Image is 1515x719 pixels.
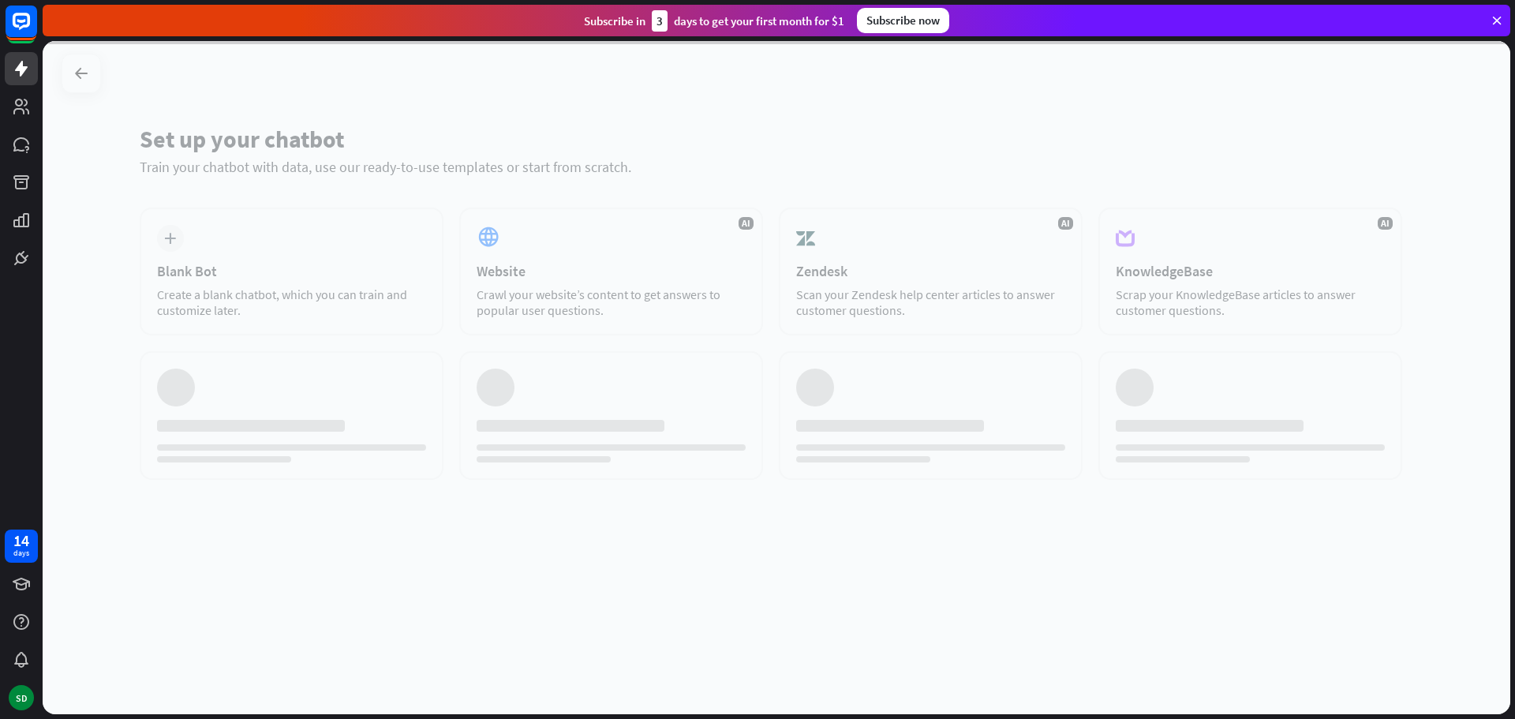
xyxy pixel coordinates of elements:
[9,685,34,710] div: SD
[13,534,29,548] div: 14
[13,548,29,559] div: days
[584,10,844,32] div: Subscribe in days to get your first month for $1
[652,10,668,32] div: 3
[857,8,949,33] div: Subscribe now
[5,530,38,563] a: 14 days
